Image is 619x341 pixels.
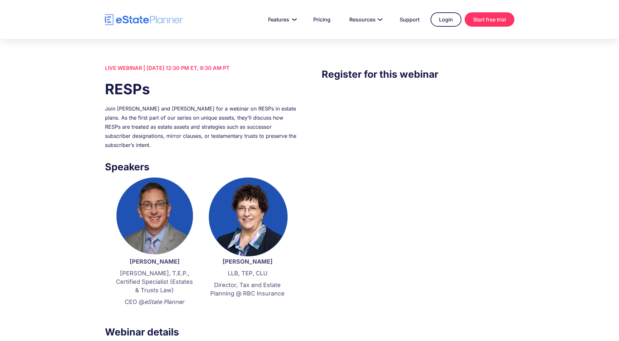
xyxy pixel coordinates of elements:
div: Join [PERSON_NAME] and [PERSON_NAME] for a webinar on RESPs in estate plans. As the first part of... [105,104,297,150]
h3: Register for this webinar [322,67,514,82]
iframe: Form 0 [322,95,514,211]
strong: [PERSON_NAME] [130,258,180,265]
h3: Webinar details [105,324,297,339]
a: home [105,14,183,25]
h1: RESPs [105,79,297,99]
p: [PERSON_NAME], T.E.P., Certified Specialist (Estates & Trusts Law) [115,269,195,295]
a: Features [260,13,302,26]
a: Support [392,13,427,26]
p: Director, Tax and Estate Planning @ RBC Insurance [208,281,288,298]
h3: Speakers [105,159,297,174]
p: ‍ [208,301,288,309]
em: eState Planner [144,298,184,305]
div: LIVE WEBINAR | [DATE] 12:30 PM ET, 9:30 AM PT [105,63,297,72]
a: Start free trial [465,12,514,27]
a: Pricing [305,13,338,26]
a: Resources [342,13,389,26]
p: LLB, TEP, CLU [208,269,288,278]
strong: [PERSON_NAME] [223,258,273,265]
a: Login [431,12,461,27]
p: CEO @ [115,298,195,306]
p: ‍ [115,309,195,318]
